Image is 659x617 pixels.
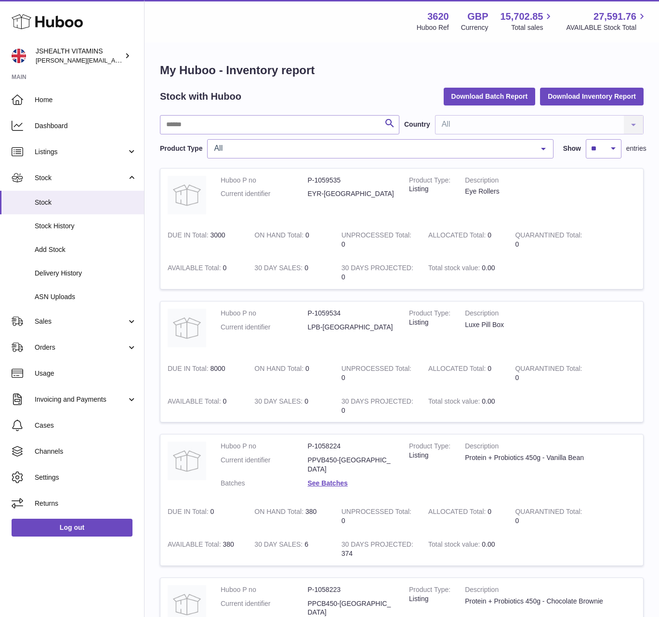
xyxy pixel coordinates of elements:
[168,176,206,214] img: product image
[409,442,450,452] strong: Product Type
[566,10,647,32] a: 27,591.76 AVAILABLE Stock Total
[566,23,647,32] span: AVAILABLE Stock Total
[465,597,605,606] div: Protein + Probiotics 450g - Chocolate Brownie
[444,88,536,105] button: Download Batch Report
[626,144,646,153] span: entries
[563,144,581,153] label: Show
[35,198,137,207] span: Stock
[35,395,127,404] span: Invoicing and Payments
[254,365,305,375] strong: ON HAND Total
[247,533,334,565] td: 6
[160,533,247,565] td: 380
[342,264,413,274] strong: 30 DAYS PROJECTED
[334,357,421,390] td: 0
[482,540,495,548] span: 0.00
[308,309,395,318] dd: P-1059534
[35,447,137,456] span: Channels
[168,264,223,274] strong: AVAILABLE Total
[409,451,428,459] span: listing
[160,390,247,422] td: 0
[515,508,582,518] strong: QUARANTINED Total
[465,585,605,597] strong: Description
[36,56,193,64] span: [PERSON_NAME][EMAIL_ADDRESS][DOMAIN_NAME]
[308,479,348,487] a: See Batches
[515,374,519,381] span: 0
[168,309,206,347] img: product image
[421,500,508,533] td: 0
[168,231,210,241] strong: DUE IN Total
[461,23,488,32] div: Currency
[35,269,137,278] span: Delivery History
[515,231,582,241] strong: QUARANTINED Total
[465,309,605,320] strong: Description
[465,453,605,462] div: Protein + Probiotics 450g - Vanilla Bean
[465,442,605,453] strong: Description
[36,47,122,65] div: JSHEALTH VITAMINS
[35,95,137,105] span: Home
[168,397,223,407] strong: AVAILABLE Total
[409,586,450,596] strong: Product Type
[160,63,644,78] h1: My Huboo - Inventory report
[409,185,428,193] span: listing
[342,365,411,375] strong: UNPROCESSED Total
[221,309,308,318] dt: Huboo P no
[247,256,334,289] td: 0
[35,173,127,183] span: Stock
[465,187,605,196] div: Eye Rollers
[593,10,636,23] span: 27,591.76
[160,256,247,289] td: 0
[35,317,127,326] span: Sales
[511,23,554,32] span: Total sales
[254,231,305,241] strong: ON HAND Total
[427,10,449,23] strong: 3620
[35,245,137,254] span: Add Stock
[428,264,482,274] strong: Total stock value
[35,421,137,430] span: Cases
[247,390,334,422] td: 0
[160,357,247,390] td: 8000
[254,508,305,518] strong: ON HAND Total
[428,231,488,241] strong: ALLOCATED Total
[465,320,605,329] div: Luxe Pill Box
[409,318,428,326] span: listing
[409,176,450,186] strong: Product Type
[308,176,395,185] dd: P-1059535
[308,585,395,594] dd: P-1058223
[168,365,210,375] strong: DUE IN Total
[168,442,206,480] img: product image
[221,456,308,474] dt: Current identifier
[421,357,508,390] td: 0
[334,533,421,565] td: 374
[409,595,428,603] span: listing
[342,508,411,518] strong: UNPROCESSED Total
[221,323,308,332] dt: Current identifier
[254,540,304,551] strong: 30 DAY SALES
[342,397,413,407] strong: 30 DAYS PROJECTED
[12,49,26,63] img: francesca@jshealthvitamins.com
[428,397,482,407] strong: Total stock value
[221,176,308,185] dt: Huboo P no
[515,517,519,525] span: 0
[247,223,334,256] td: 0
[515,240,519,248] span: 0
[334,390,421,422] td: 0
[500,10,554,32] a: 15,702.85 Total sales
[35,343,127,352] span: Orders
[334,256,421,289] td: 0
[12,519,132,536] a: Log out
[254,264,304,274] strong: 30 DAY SALES
[160,223,247,256] td: 3000
[467,10,488,23] strong: GBP
[35,369,137,378] span: Usage
[308,442,395,451] dd: P-1058224
[334,223,421,256] td: 0
[221,442,308,451] dt: Huboo P no
[500,10,543,23] span: 15,702.85
[308,189,395,198] dd: EYR-[GEOGRAPHIC_DATA]
[308,456,395,474] dd: PPVB450-[GEOGRAPHIC_DATA]
[168,540,223,551] strong: AVAILABLE Total
[334,500,421,533] td: 0
[211,144,533,153] span: All
[168,508,210,518] strong: DUE IN Total
[482,264,495,272] span: 0.00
